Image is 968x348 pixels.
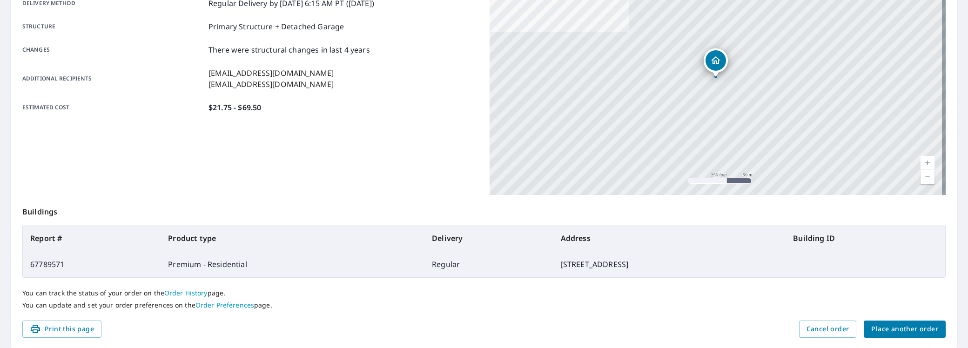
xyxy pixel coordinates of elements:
[424,225,553,251] th: Delivery
[23,225,161,251] th: Report #
[871,323,938,335] span: Place another order
[864,321,946,338] button: Place another order
[424,251,553,277] td: Regular
[786,225,945,251] th: Building ID
[921,156,934,170] a: Current Level 17, Zoom In
[195,301,254,309] a: Order Preferences
[22,102,205,113] p: Estimated cost
[208,79,334,90] p: [EMAIL_ADDRESS][DOMAIN_NAME]
[22,21,205,32] p: Structure
[921,170,934,184] a: Current Level 17, Zoom Out
[799,321,857,338] button: Cancel order
[22,67,205,90] p: Additional recipients
[704,48,728,77] div: Dropped pin, building 1, Residential property, 4038 Woodland Dr Fairfax, VA 22030
[208,21,344,32] p: Primary Structure + Detached Garage
[208,102,261,113] p: $21.75 - $69.50
[22,301,946,309] p: You can update and set your order preferences on the page.
[22,321,101,338] button: Print this page
[23,251,161,277] td: 67789571
[161,251,424,277] td: Premium - Residential
[30,323,94,335] span: Print this page
[164,288,208,297] a: Order History
[22,289,946,297] p: You can track the status of your order on the page.
[807,323,849,335] span: Cancel order
[553,225,786,251] th: Address
[208,44,370,55] p: There were structural changes in last 4 years
[208,67,334,79] p: [EMAIL_ADDRESS][DOMAIN_NAME]
[22,44,205,55] p: Changes
[161,225,424,251] th: Product type
[553,251,786,277] td: [STREET_ADDRESS]
[22,195,946,225] p: Buildings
